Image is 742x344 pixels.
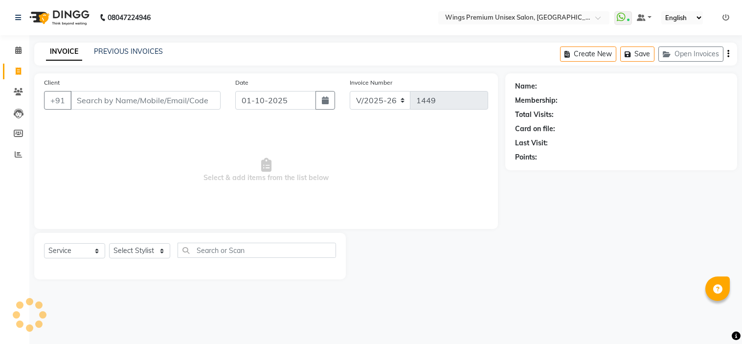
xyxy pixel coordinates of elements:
[178,243,336,258] input: Search or Scan
[25,4,92,31] img: logo
[515,110,554,120] div: Total Visits:
[44,78,60,87] label: Client
[44,121,488,219] span: Select & add items from the list below
[94,47,163,56] a: PREVIOUS INVOICES
[515,124,555,134] div: Card on file:
[620,46,654,62] button: Save
[46,43,82,61] a: INVOICE
[658,46,723,62] button: Open Invoices
[515,81,537,92] div: Name:
[44,91,71,110] button: +91
[350,78,392,87] label: Invoice Number
[515,152,537,162] div: Points:
[515,95,558,106] div: Membership:
[70,91,221,110] input: Search by Name/Mobile/Email/Code
[235,78,248,87] label: Date
[560,46,616,62] button: Create New
[515,138,548,148] div: Last Visit:
[108,4,151,31] b: 08047224946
